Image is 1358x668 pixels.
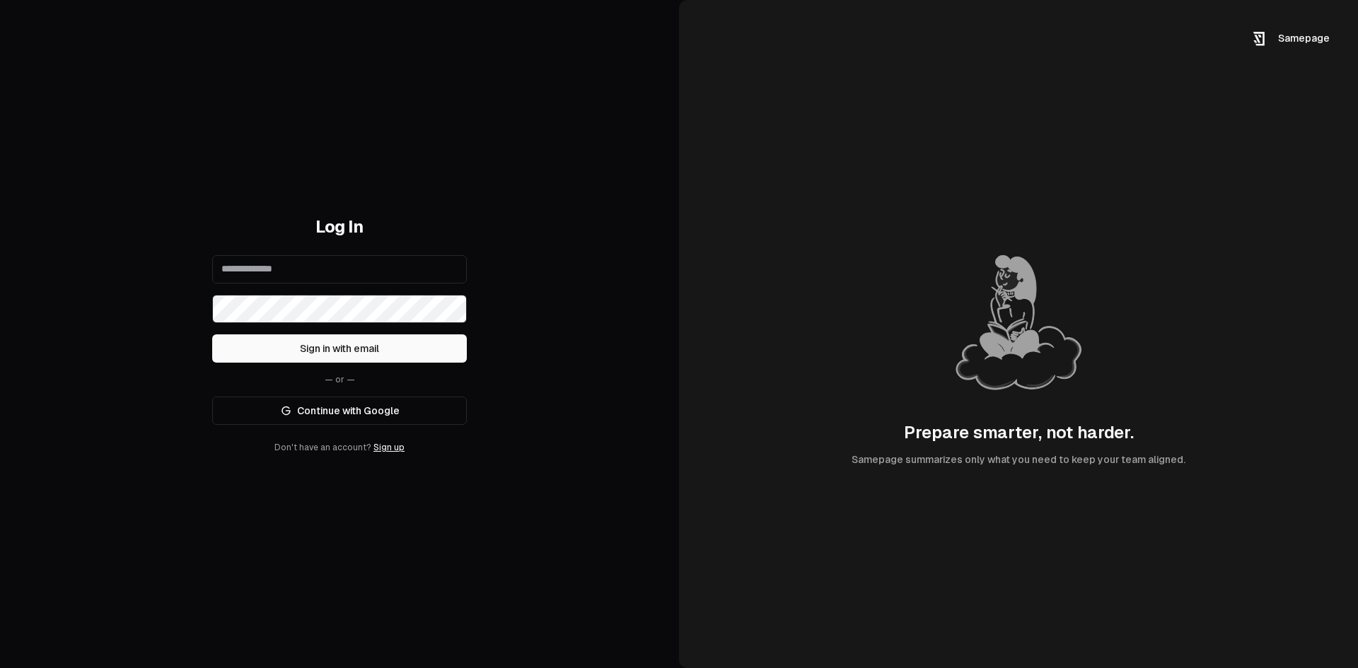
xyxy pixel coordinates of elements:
[373,443,405,452] a: Sign up
[212,442,467,453] div: Don't have an account?
[904,421,1134,444] div: Prepare smarter, not harder.
[852,452,1185,467] div: Samepage summarizes only what you need to keep your team aligned.
[212,397,467,425] a: Continue with Google
[212,216,467,238] h1: Log In
[1278,33,1330,44] span: Samepage
[212,374,467,385] div: — or —
[212,334,467,363] button: Sign in with email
